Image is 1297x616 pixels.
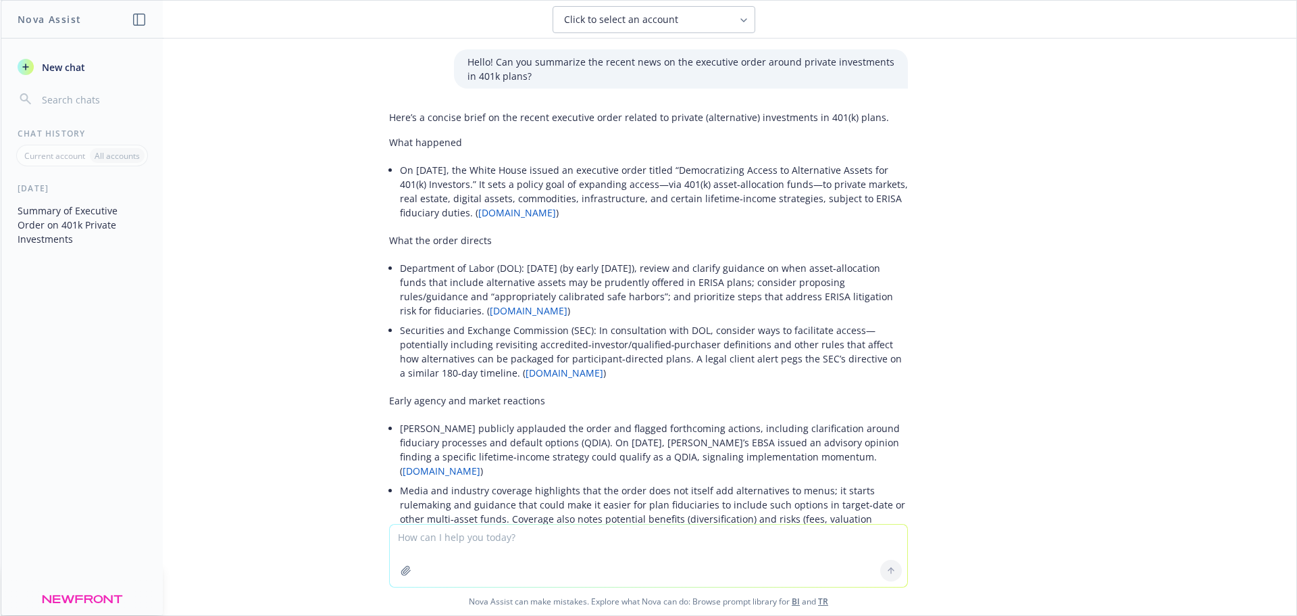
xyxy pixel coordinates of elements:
[389,394,908,408] p: Early agency and market reactions
[24,150,85,162] p: Current account
[564,13,678,26] span: Click to select an account
[389,110,908,124] p: Here’s a concise brief on the recent executive order related to private (alternative) investments...
[490,304,567,317] a: [DOMAIN_NAME]
[39,60,85,74] span: New chat
[1,183,163,194] div: [DATE]
[792,596,800,607] a: BI
[389,135,908,149] p: What happened
[18,12,81,26] h1: Nova Assist
[1,128,163,139] div: Chat History
[12,55,152,79] button: New chat
[400,321,908,383] li: Securities and Exchange Commission (SEC): In consultation with DOL, consider ways to facilitate a...
[526,366,603,379] a: [DOMAIN_NAME]
[400,258,908,321] li: Department of Labor (DOL): [DATE] (by early [DATE]), review and clarify guidance on when asset‑al...
[6,588,1291,615] span: Nova Assist can make mistakes. Explore what Nova can do: Browse prompt library for and
[818,596,828,607] a: TR
[39,90,147,109] input: Search chats
[467,55,894,83] p: Hello! Can you summarize the recent news on the executive order around private investments in 401...
[12,199,152,250] button: Summary of Executive Order on 401k Private Investments
[95,150,140,162] p: All accounts
[389,233,908,247] p: What the order directs
[400,160,908,222] li: On [DATE], the White House issued an executive order titled “Democratizing Access to Alternative ...
[403,465,480,477] a: [DOMAIN_NAME]
[478,206,556,219] a: [DOMAIN_NAME]
[400,481,908,543] li: Media and industry coverage highlights that the order does not itself add alternatives to menus; ...
[553,6,755,33] button: Click to select an account
[400,419,908,481] li: [PERSON_NAME] publicly applauded the order and flagged forthcoming actions, including clarificati...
